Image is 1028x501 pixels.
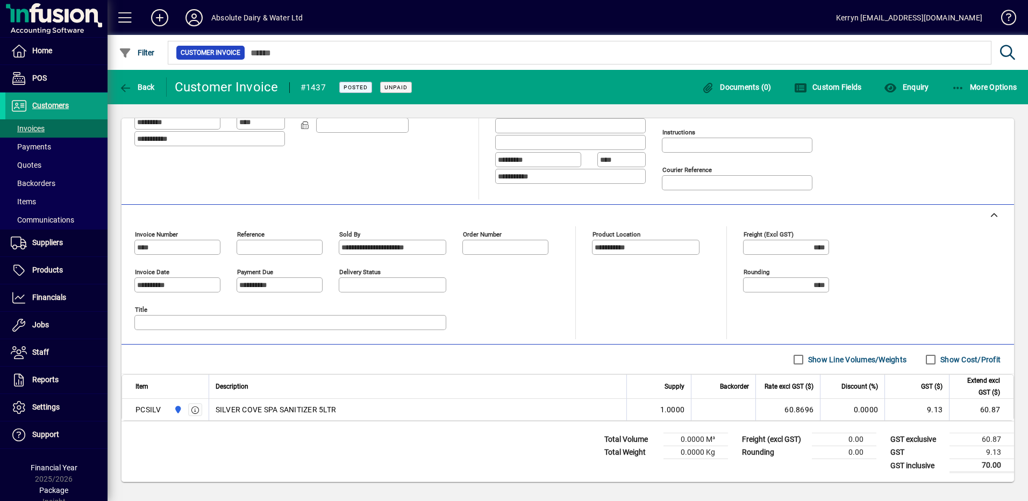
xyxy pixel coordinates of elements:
[11,124,45,133] span: Invoices
[177,8,211,27] button: Profile
[5,421,108,448] a: Support
[339,268,381,276] mat-label: Delivery status
[5,257,108,284] a: Products
[5,65,108,92] a: POS
[5,174,108,192] a: Backorders
[993,2,1015,37] a: Knowledge Base
[135,268,169,276] mat-label: Invoice date
[339,231,360,238] mat-label: Sold by
[463,231,502,238] mat-label: Order number
[662,166,712,174] mat-label: Courier Reference
[5,367,108,393] a: Reports
[108,77,167,97] app-page-header-button: Back
[737,446,812,459] td: Rounding
[135,404,161,415] div: PCSILV
[950,433,1014,446] td: 60.87
[921,381,943,392] span: GST ($)
[765,381,813,392] span: Rate excl GST ($)
[11,197,36,206] span: Items
[135,381,148,392] span: Item
[938,354,1001,365] label: Show Cost/Profit
[32,320,49,329] span: Jobs
[956,375,1000,398] span: Extend excl GST ($)
[836,9,982,26] div: Kerryn [EMAIL_ADDRESS][DOMAIN_NAME]
[660,404,685,415] span: 1.0000
[5,192,108,211] a: Items
[881,77,931,97] button: Enquiry
[5,38,108,65] a: Home
[665,381,684,392] span: Supply
[32,46,52,55] span: Home
[135,231,178,238] mat-label: Invoice number
[949,77,1020,97] button: More Options
[791,77,865,97] button: Custom Fields
[841,381,878,392] span: Discount (%)
[720,381,749,392] span: Backorder
[11,142,51,151] span: Payments
[737,433,812,446] td: Freight (excl GST)
[950,446,1014,459] td: 9.13
[885,446,950,459] td: GST
[950,459,1014,473] td: 70.00
[5,284,108,311] a: Financials
[5,211,108,229] a: Communications
[884,83,929,91] span: Enquiry
[806,354,906,365] label: Show Line Volumes/Weights
[699,77,774,97] button: Documents (0)
[592,231,640,238] mat-label: Product location
[32,348,49,356] span: Staff
[216,381,248,392] span: Description
[32,430,59,439] span: Support
[32,238,63,247] span: Suppliers
[5,312,108,339] a: Jobs
[11,161,41,169] span: Quotes
[237,268,273,276] mat-label: Payment due
[32,375,59,384] span: Reports
[744,231,794,238] mat-label: Freight (excl GST)
[31,463,77,472] span: Financial Year
[384,84,408,91] span: Unpaid
[32,403,60,411] span: Settings
[5,339,108,366] a: Staff
[32,101,69,110] span: Customers
[5,230,108,256] a: Suppliers
[211,9,303,26] div: Absolute Dairy & Water Ltd
[762,404,813,415] div: 60.8696
[171,404,183,416] span: Matata Road
[952,83,1017,91] span: More Options
[116,77,158,97] button: Back
[949,399,1013,420] td: 60.87
[11,179,55,188] span: Backorders
[812,446,876,459] td: 0.00
[301,79,326,96] div: #1437
[5,156,108,174] a: Quotes
[885,433,950,446] td: GST exclusive
[599,446,663,459] td: Total Weight
[135,306,147,313] mat-label: Title
[884,399,949,420] td: 9.13
[175,78,279,96] div: Customer Invoice
[11,216,74,224] span: Communications
[216,404,337,415] span: SILVER COVE SPA SANITIZER 5LTR
[794,83,862,91] span: Custom Fields
[663,433,728,446] td: 0.0000 M³
[5,394,108,421] a: Settings
[5,138,108,156] a: Payments
[142,8,177,27] button: Add
[32,74,47,82] span: POS
[181,47,240,58] span: Customer Invoice
[32,266,63,274] span: Products
[885,459,950,473] td: GST inclusive
[663,446,728,459] td: 0.0000 Kg
[32,293,66,302] span: Financials
[744,268,769,276] mat-label: Rounding
[119,48,155,57] span: Filter
[237,231,265,238] mat-label: Reference
[599,433,663,446] td: Total Volume
[344,84,368,91] span: Posted
[702,83,772,91] span: Documents (0)
[119,83,155,91] span: Back
[662,128,695,136] mat-label: Instructions
[5,119,108,138] a: Invoices
[39,486,68,495] span: Package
